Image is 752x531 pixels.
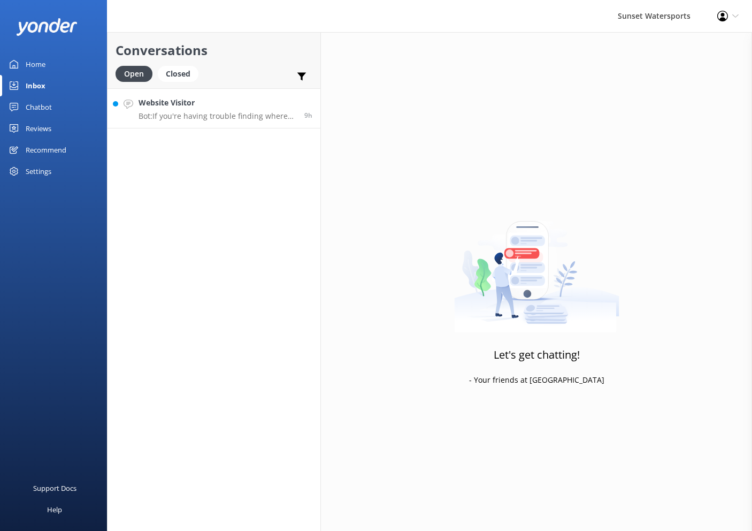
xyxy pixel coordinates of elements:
div: Reviews [26,118,51,139]
h3: Let's get chatting! [494,346,580,363]
div: Closed [158,66,198,82]
a: Website VisitorBot:If you're having trouble finding where to enter the promo code, please reach o... [108,88,320,128]
h4: Website Visitor [139,97,296,109]
div: Support Docs [33,477,76,499]
p: - Your friends at [GEOGRAPHIC_DATA] [469,374,604,386]
span: Oct 05 2025 09:32pm (UTC -05:00) America/Cancun [304,111,312,120]
img: artwork of a man stealing a conversation from at giant smartphone [454,199,619,332]
div: Home [26,54,45,75]
a: Closed [158,67,204,79]
div: Chatbot [26,96,52,118]
a: Open [116,67,158,79]
img: yonder-white-logo.png [16,18,78,36]
div: Recommend [26,139,66,161]
div: Help [47,499,62,520]
p: Bot: If you're having trouble finding where to enter the promo code, please reach out to the Suns... [139,111,296,121]
div: Inbox [26,75,45,96]
div: Open [116,66,152,82]
h2: Conversations [116,40,312,60]
div: Settings [26,161,51,182]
